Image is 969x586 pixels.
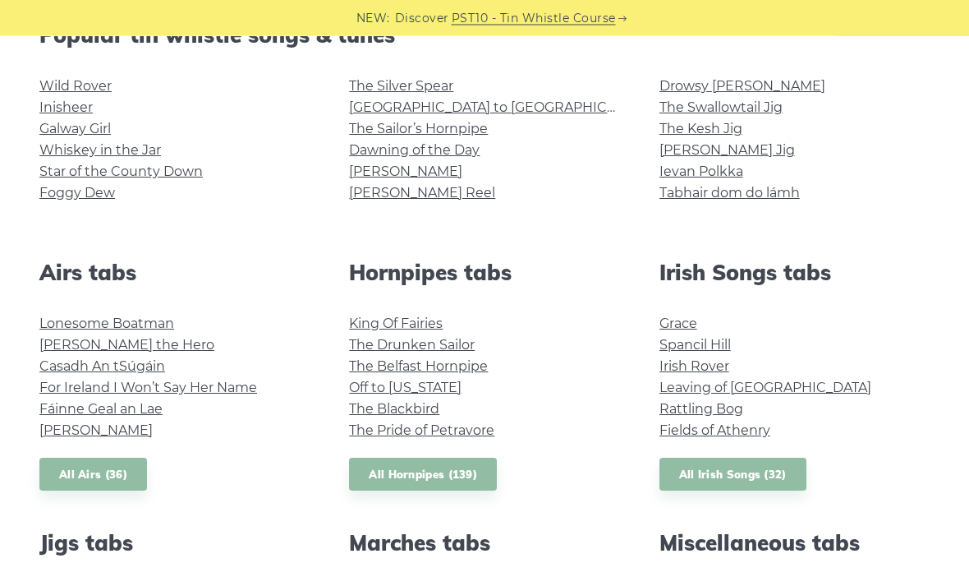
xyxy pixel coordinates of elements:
a: [GEOGRAPHIC_DATA] to [GEOGRAPHIC_DATA] [349,100,652,116]
a: PST10 - Tin Whistle Course [452,9,616,28]
a: The Blackbird [349,402,439,418]
a: Galway Girl [39,122,111,137]
a: King Of Fairies [349,316,443,332]
span: NEW: [356,9,390,28]
h2: Irish Songs tabs [659,261,930,286]
a: [PERSON_NAME] Reel [349,186,495,201]
h2: Miscellaneous tabs [659,531,930,556]
a: Drowsy [PERSON_NAME] [659,79,825,95]
a: The Belfast Hornpipe [349,359,488,375]
a: Leaving of [GEOGRAPHIC_DATA] [659,381,871,396]
a: Whiskey in the Jar [39,143,161,159]
h2: Airs tabs [39,261,310,286]
a: Dawning of the Day [349,143,480,159]
a: Foggy Dew [39,186,115,201]
a: [PERSON_NAME] the Hero [39,338,214,353]
a: All Hornpipes (139) [349,459,497,492]
a: The Sailor’s Hornpipe [349,122,488,137]
a: [PERSON_NAME] [349,164,462,180]
a: Wild Rover [39,79,112,95]
h2: Jigs tabs [39,531,310,556]
a: All Airs (36) [39,459,147,492]
a: For Ireland I Won’t Say Her Name [39,381,257,396]
a: The Swallowtail Jig [659,100,783,116]
a: Inisheer [39,100,93,116]
a: [PERSON_NAME] [39,423,153,439]
a: Fields of Athenry [659,423,770,439]
a: Lonesome Boatman [39,316,174,332]
span: Discover [395,9,449,28]
a: Casadh An tSúgáin [39,359,165,375]
h2: Hornpipes tabs [349,261,619,286]
a: [PERSON_NAME] Jig [659,143,795,159]
a: The Silver Spear [349,79,453,95]
a: The Pride of Petravore [349,423,494,439]
a: Grace [659,316,697,332]
a: Ievan Polkka [659,164,743,180]
a: The Drunken Sailor [349,338,475,353]
a: Off to [US_STATE] [349,381,462,396]
a: Irish Rover [659,359,729,375]
h2: Marches tabs [349,531,619,556]
a: Star of the County Down [39,164,203,180]
a: The Kesh Jig [659,122,742,137]
a: Spancil Hill [659,338,731,353]
a: Fáinne Geal an Lae [39,402,163,418]
a: Rattling Bog [659,402,743,418]
a: Tabhair dom do lámh [659,186,800,201]
a: All Irish Songs (32) [659,459,806,492]
h2: Popular tin whistle songs & tunes [39,23,930,48]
